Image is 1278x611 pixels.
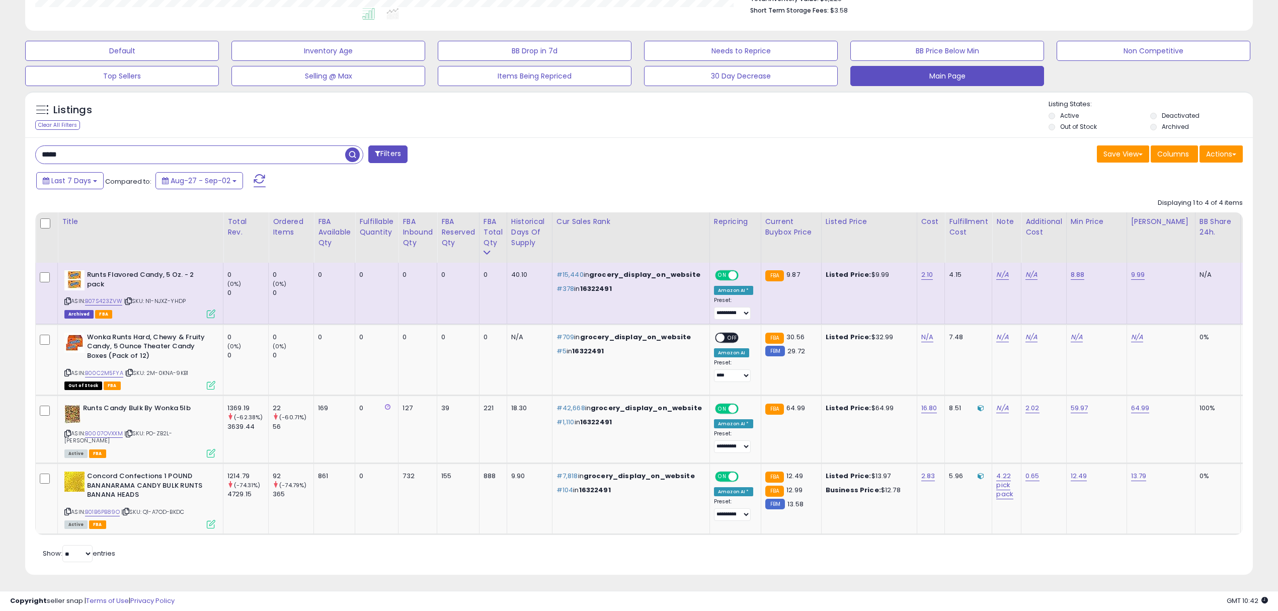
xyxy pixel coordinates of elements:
[556,404,702,413] p: in
[556,270,584,279] span: #15,440
[556,472,702,481] p: in
[227,351,268,360] div: 0
[1162,122,1189,131] label: Archived
[765,499,785,509] small: FBM
[105,177,151,186] span: Compared to:
[1071,270,1085,280] a: 8.88
[511,472,544,481] div: 9.90
[227,333,268,342] div: 0
[826,270,909,279] div: $9.99
[227,472,268,481] div: 1214.79
[359,472,390,481] div: 0
[403,333,429,342] div: 0
[441,404,471,413] div: 39
[921,216,941,227] div: Cost
[273,216,309,238] div: Ordered Items
[62,216,219,227] div: Title
[1071,403,1088,413] a: 59.97
[949,270,984,279] div: 4.15
[787,499,804,509] span: 13.58
[765,333,784,344] small: FBA
[1151,145,1198,163] button: Columns
[10,596,47,605] strong: Copyright
[1131,332,1143,342] a: N/A
[85,369,123,377] a: B00C2M5FYA
[368,145,408,163] button: Filters
[765,404,784,415] small: FBA
[511,404,544,413] div: 18.30
[227,490,268,499] div: 4729.15
[43,549,115,558] span: Show: entries
[787,346,805,356] span: 29.72
[89,449,106,458] span: FBA
[1227,596,1268,605] span: 2025-09-10 10:42 GMT
[1200,270,1233,279] div: N/A
[273,342,287,350] small: (0%)
[580,332,691,342] span: grocery_display_on_website
[826,404,909,413] div: $64.99
[89,520,106,529] span: FBA
[1158,198,1243,208] div: Displaying 1 to 4 of 4 items
[589,270,700,279] span: grocery_display_on_website
[155,172,243,189] button: Aug-27 - Sep-02
[580,284,612,293] span: 16322491
[579,485,611,495] span: 16322491
[273,288,313,297] div: 0
[227,216,264,238] div: Total Rev.
[403,216,433,248] div: FBA inbound Qty
[786,471,803,481] span: 12.49
[318,270,347,279] div: 0
[1049,100,1253,109] p: Listing States:
[318,404,347,413] div: 169
[25,41,219,61] button: Default
[273,333,313,342] div: 0
[279,413,306,421] small: (-60.71%)
[1097,145,1149,163] button: Save View
[1025,471,1040,481] a: 0.65
[227,280,242,288] small: (0%)
[1025,216,1062,238] div: Additional Cost
[850,66,1044,86] button: Main Page
[484,270,499,279] div: 0
[765,216,817,238] div: Current Buybox Price
[644,41,838,61] button: Needs to Reprice
[318,216,351,248] div: FBA Available Qty
[441,270,471,279] div: 0
[725,333,741,342] span: OFF
[786,270,800,279] span: 9.87
[64,404,81,424] img: 61qc9Z9wtFL._SL40_.jpg
[826,333,909,342] div: $32.99
[403,404,429,413] div: 127
[273,280,287,288] small: (0%)
[438,41,631,61] button: BB Drop in 7d
[87,472,209,502] b: Concord Confections 1 POUND BANANARAMA CANDY BULK RUNTS BANANA HEADS
[130,596,175,605] a: Privacy Policy
[580,417,612,427] span: 16322491
[556,284,702,293] p: in
[64,404,215,456] div: ASIN:
[556,403,585,413] span: #42,668
[36,172,104,189] button: Last 7 Days
[85,508,120,516] a: B01B6PB89O
[714,359,753,382] div: Preset:
[556,333,702,342] p: in
[556,485,574,495] span: #104
[556,417,575,427] span: #1,110
[714,487,753,496] div: Amazon AI *
[921,270,933,280] a: 2.10
[1025,403,1040,413] a: 2.02
[64,310,94,319] span: Listings that have been deleted from Seller Central
[1162,111,1200,120] label: Deactivated
[572,346,604,356] span: 16322491
[826,472,909,481] div: $13.97
[511,216,548,248] div: Historical Days Of Supply
[359,216,394,238] div: Fulfillable Quantity
[714,216,757,227] div: Repricing
[231,41,425,61] button: Inventory Age
[556,347,702,356] p: in
[714,348,749,357] div: Amazon AI
[441,472,471,481] div: 155
[227,404,268,413] div: 1369.19
[556,346,567,356] span: #5
[714,297,753,320] div: Preset:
